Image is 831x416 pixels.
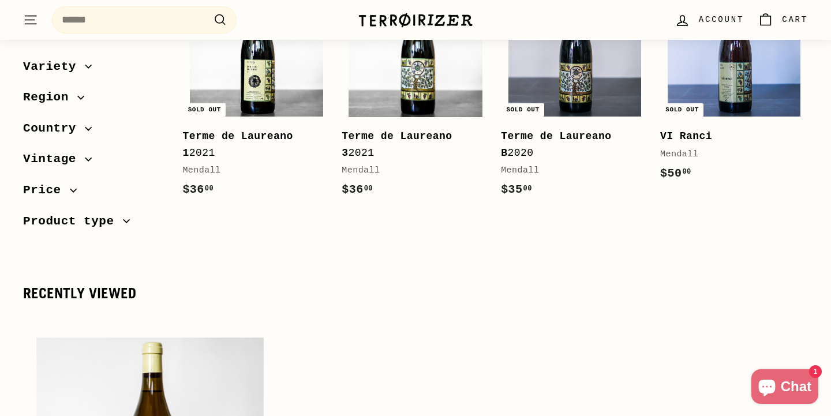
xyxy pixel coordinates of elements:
[501,183,532,196] span: $35
[182,164,319,178] div: Mendall
[682,168,691,176] sup: 00
[23,178,164,209] button: Price
[668,3,751,37] a: Account
[23,181,70,200] span: Price
[501,128,637,162] div: 2020
[182,183,214,196] span: $36
[660,148,796,162] div: Mendall
[660,167,691,180] span: $50
[23,147,164,178] button: Vintage
[699,13,744,26] span: Account
[501,103,544,117] div: Sold out
[182,128,319,162] div: 2021
[23,57,85,77] span: Variety
[523,185,532,193] sup: 00
[23,54,164,85] button: Variety
[661,103,703,117] div: Sold out
[23,212,123,231] span: Product type
[182,130,293,159] b: Terme de Laureano 1
[501,130,611,159] b: Terme de Laureano B
[23,116,164,147] button: Country
[364,185,373,193] sup: 00
[23,209,164,240] button: Product type
[23,85,164,116] button: Region
[23,150,85,170] span: Vintage
[205,185,214,193] sup: 00
[782,13,808,26] span: Cart
[342,130,452,159] b: Terme de Laureano 3
[501,164,637,178] div: Mendall
[342,128,478,162] div: 2021
[748,369,822,407] inbox-online-store-chat: Shopify online store chat
[184,103,226,117] div: Sold out
[23,119,85,138] span: Country
[23,88,77,107] span: Region
[23,286,808,302] div: Recently viewed
[342,183,373,196] span: $36
[751,3,815,37] a: Cart
[660,130,712,142] b: VI Ranci
[342,164,478,178] div: Mendall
